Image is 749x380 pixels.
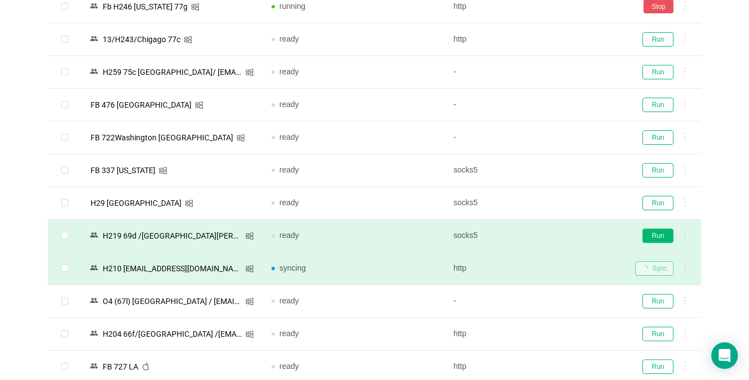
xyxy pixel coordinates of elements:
div: FB 476 [GEOGRAPHIC_DATA] [87,98,195,112]
td: - [445,89,626,121]
i: icon: windows [191,3,199,11]
i: icon: windows [245,330,254,338]
button: Run [642,163,673,178]
i: icon: windows [195,101,203,109]
button: Run [642,32,673,47]
div: Н219 69d /[GEOGRAPHIC_DATA][PERSON_NAME]/ [EMAIL_ADDRESS][DOMAIN_NAME] [99,229,245,243]
button: Run [642,229,673,243]
td: http [445,252,626,285]
button: Run [642,327,673,341]
i: icon: windows [245,297,254,306]
i: icon: windows [245,232,254,240]
div: H29 [GEOGRAPHIC_DATA] [87,196,185,210]
span: ready [279,67,299,76]
div: Н210 [EMAIL_ADDRESS][DOMAIN_NAME] [99,261,245,276]
td: socks5 [445,220,626,252]
td: - [445,121,626,154]
div: Н204 66f/[GEOGRAPHIC_DATA] /[EMAIL_ADDRESS][DOMAIN_NAME] [99,327,245,341]
span: ready [279,362,299,371]
span: running [279,2,305,11]
div: O4 (67l) [GEOGRAPHIC_DATA] / [EMAIL_ADDRESS][DOMAIN_NAME] [99,294,245,308]
span: ready [279,198,299,207]
span: syncing [279,264,305,272]
td: socks5 [445,187,626,220]
button: Run [642,65,673,79]
td: - [445,56,626,89]
button: Run [642,98,673,112]
button: Run [642,359,673,374]
i: icon: apple [142,362,150,371]
i: icon: windows [245,68,254,77]
i: icon: windows [185,199,193,207]
i: icon: windows [245,265,254,273]
div: Open Intercom Messenger [711,342,738,369]
button: Run [642,130,673,145]
button: Run [642,294,673,308]
div: FB 337 [US_STATE] [87,163,159,178]
span: ready [279,329,299,338]
td: http [445,318,626,351]
span: ready [279,100,299,109]
div: 13/Н243/Chigago 77c [99,32,184,47]
i: icon: windows [237,134,245,142]
i: icon: windows [184,36,192,44]
td: - [445,285,626,318]
td: http [445,23,626,56]
span: ready [279,165,299,174]
td: socks5 [445,154,626,187]
div: Н259 75c [GEOGRAPHIC_DATA]/ [EMAIL_ADDRESS][DOMAIN_NAME] [99,65,245,79]
i: icon: windows [159,166,167,175]
div: FB 722Washington [GEOGRAPHIC_DATA] [87,130,237,145]
div: FB 727 LA [99,359,142,374]
span: ready [279,133,299,141]
button: Run [642,196,673,210]
span: ready [279,34,299,43]
span: ready [279,231,299,240]
span: ready [279,296,299,305]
